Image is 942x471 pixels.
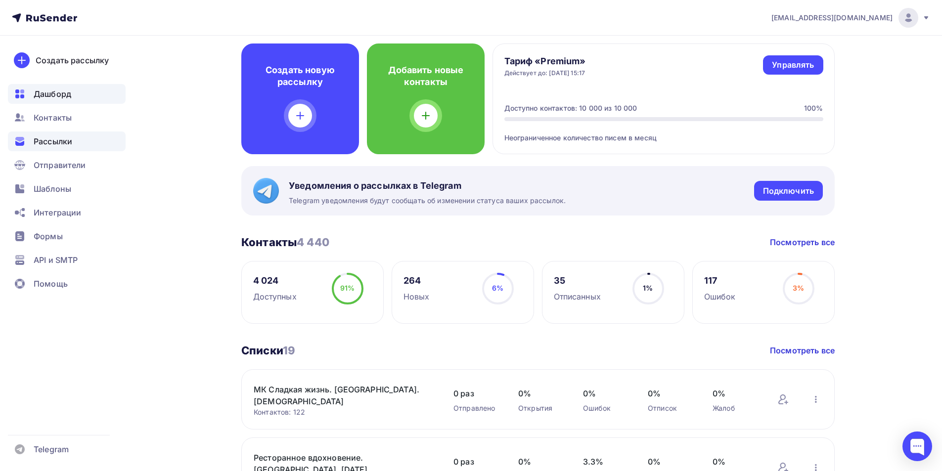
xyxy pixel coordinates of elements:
[289,180,566,192] span: Уведомления о рассылках в Telegram
[772,59,814,71] div: Управлять
[504,55,586,67] h4: Тариф «Premium»
[340,284,355,292] span: 91%
[241,343,295,357] h3: Списки
[771,13,893,23] span: [EMAIL_ADDRESS][DOMAIN_NAME]
[643,284,653,292] span: 1%
[554,291,601,302] div: Отписанных
[770,344,835,356] a: Посмотреть все
[704,291,736,302] div: Ошибок
[34,183,71,195] span: Шаблоны
[34,207,81,218] span: Интеграции
[241,235,329,249] h3: Контакты
[648,403,693,413] div: Отписок
[648,387,693,399] span: 0%
[34,230,63,242] span: Формы
[404,275,430,287] div: 264
[34,159,86,171] span: Отправители
[283,344,295,357] span: 19
[804,103,823,113] div: 100%
[504,121,823,143] div: Неограниченное количество писем в месяц
[8,179,126,199] a: Шаблоны
[583,456,628,468] span: 3.3%
[504,103,637,113] div: Доступно контактов: 10 000 из 10 000
[704,275,736,287] div: 117
[648,456,693,468] span: 0%
[36,54,109,66] div: Создать рассылку
[34,254,78,266] span: API и SMTP
[34,443,69,455] span: Telegram
[583,387,628,399] span: 0%
[583,403,628,413] div: Ошибок
[8,155,126,175] a: Отправители
[8,84,126,104] a: Дашборд
[8,226,126,246] a: Формы
[713,387,758,399] span: 0%
[453,403,498,413] div: Отправлено
[492,284,503,292] span: 6%
[453,387,498,399] span: 0 раз
[289,196,566,206] span: Telegram уведомления будут сообщать об изменении статуса ваших рассылок.
[253,291,297,302] div: Доступных
[34,112,72,124] span: Контакты
[504,69,586,77] div: Действует до: [DATE] 15:17
[713,403,758,413] div: Жалоб
[34,278,68,290] span: Помощь
[713,456,758,468] span: 0%
[770,236,835,248] a: Посмотреть все
[554,275,601,287] div: 35
[254,384,422,407] a: МК Сладкая жизнь. [GEOGRAPHIC_DATA]. [DEMOGRAPHIC_DATA]
[793,284,804,292] span: 3%
[518,403,563,413] div: Открытия
[771,8,930,28] a: [EMAIL_ADDRESS][DOMAIN_NAME]
[253,275,297,287] div: 4 024
[404,291,430,302] div: Новых
[453,456,498,468] span: 0 раз
[518,456,563,468] span: 0%
[257,64,343,88] h4: Создать новую рассылку
[383,64,469,88] h4: Добавить новые контакты
[34,88,71,100] span: Дашборд
[254,407,434,417] div: Контактов: 122
[518,387,563,399] span: 0%
[8,131,126,151] a: Рассылки
[34,135,72,147] span: Рассылки
[297,236,329,249] span: 4 440
[8,108,126,128] a: Контакты
[763,185,814,197] div: Подключить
